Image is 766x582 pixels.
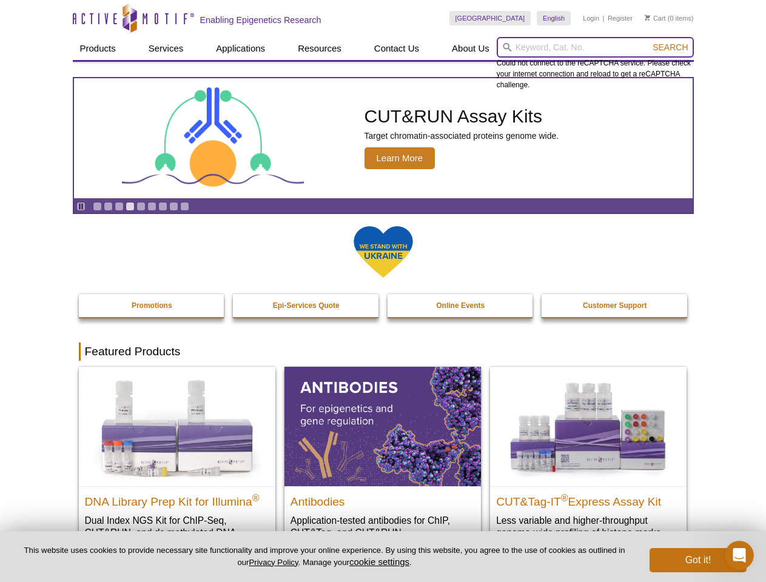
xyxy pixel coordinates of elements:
[542,294,688,317] a: Customer Support
[19,545,630,568] p: This website uses cookies to provide necessary site functionality and improve your online experie...
[126,202,135,211] a: Go to slide 4
[583,14,599,22] a: Login
[653,42,688,52] span: Search
[353,225,414,279] img: We Stand With Ukraine
[291,514,475,539] p: Application-tested antibodies for ChIP, CUT&Tag, and CUT&RUN.
[74,78,693,198] article: CUT&RUN Assay Kits
[85,514,269,551] p: Dual Index NGS Kit for ChIP-Seq, CUT&RUN, and ds methylated DNA assays.
[200,15,321,25] h2: Enabling Epigenetics Research
[388,294,534,317] a: Online Events
[147,202,156,211] a: Go to slide 6
[497,37,694,58] input: Keyword, Cat. No.
[490,367,687,486] img: CUT&Tag-IT® Express Assay Kit
[104,202,113,211] a: Go to slide 2
[496,514,680,539] p: Less variable and higher-throughput genome-wide profiling of histone marks​.
[645,14,666,22] a: Cart
[445,37,497,60] a: About Us
[74,78,693,198] a: CUT&RUN Assay Kits CUT&RUN Assay Kits Target chromatin-associated proteins genome wide. Learn More
[537,11,571,25] a: English
[76,202,86,211] a: Toggle autoplay
[73,37,123,60] a: Products
[365,147,435,169] span: Learn More
[141,37,191,60] a: Services
[725,541,754,570] iframe: Intercom live chat
[490,367,687,550] a: CUT&Tag-IT® Express Assay Kit CUT&Tag-IT®Express Assay Kit Less variable and higher-throughput ge...
[291,490,475,508] h2: Antibodies
[79,294,226,317] a: Promotions
[583,301,647,310] strong: Customer Support
[115,202,124,211] a: Go to slide 3
[169,202,178,211] a: Go to slide 8
[252,492,260,503] sup: ®
[645,15,650,21] img: Your Cart
[284,367,481,486] img: All Antibodies
[93,202,102,211] a: Go to slide 1
[273,301,340,310] strong: Epi-Services Quote
[645,11,694,25] li: (0 items)
[249,558,298,567] a: Privacy Policy
[122,83,304,194] img: CUT&RUN Assay Kits
[365,107,559,125] h2: CUT&RUN Assay Kits
[603,11,605,25] li: |
[180,202,189,211] a: Go to slide 9
[650,548,747,572] button: Got it!
[79,343,688,361] h2: Featured Products
[233,294,380,317] a: Epi-Services Quote
[561,492,568,503] sup: ®
[649,42,691,53] button: Search
[496,490,680,508] h2: CUT&Tag-IT Express Assay Kit
[85,490,269,508] h2: DNA Library Prep Kit for Illumina
[497,37,694,90] div: Could not connect to the reCAPTCHA service. Please check your internet connection and reload to g...
[209,37,272,60] a: Applications
[79,367,275,563] a: DNA Library Prep Kit for Illumina DNA Library Prep Kit for Illumina® Dual Index NGS Kit for ChIP-...
[132,301,172,310] strong: Promotions
[365,130,559,141] p: Target chromatin-associated proteins genome wide.
[449,11,531,25] a: [GEOGRAPHIC_DATA]
[349,557,409,567] button: cookie settings
[158,202,167,211] a: Go to slide 7
[79,367,275,486] img: DNA Library Prep Kit for Illumina
[136,202,146,211] a: Go to slide 5
[291,37,349,60] a: Resources
[367,37,426,60] a: Contact Us
[436,301,485,310] strong: Online Events
[608,14,633,22] a: Register
[284,367,481,550] a: All Antibodies Antibodies Application-tested antibodies for ChIP, CUT&Tag, and CUT&RUN.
